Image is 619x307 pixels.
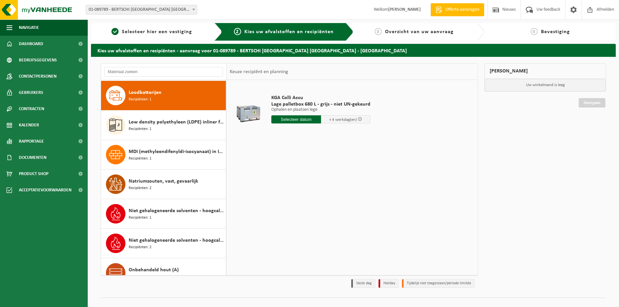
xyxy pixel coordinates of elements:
[379,279,399,288] li: Holiday
[129,118,224,126] span: Low density polyethyleen (LDPE) inliner folie, naturel, los
[375,28,382,35] span: 3
[541,29,570,34] span: Bevestiging
[19,84,43,101] span: Gebruikers
[19,52,57,68] span: Bedrijfsgegevens
[129,177,198,185] span: Natriumzouten, vast, gevaarlijk
[19,166,48,182] span: Product Shop
[19,117,39,133] span: Kalender
[86,5,197,15] span: 01-089789 - BERTSCHI BELGIUM NV - ANTWERPEN
[19,149,46,166] span: Documenten
[104,67,223,77] input: Materiaal zoeken
[19,133,44,149] span: Rapportage
[388,7,421,12] strong: [PERSON_NAME]
[402,279,475,288] li: Tijdelijk niet toegestaan/période limitée
[19,19,39,36] span: Navigatie
[111,28,119,35] span: 1
[101,81,226,110] button: Loodbatterijen Recipiënten: 1
[129,156,151,162] span: Recipiënten: 1
[351,279,375,288] li: Vaste dag
[129,207,224,215] span: Niet gehalogeneerde solventen - hoogcalorisch in 200lt-vat
[101,229,226,258] button: Niet gehalogeneerde solventen - hoogcalorisch in kleinverpakking Recipiënten: 2
[101,199,226,229] button: Niet gehalogeneerde solventen - hoogcalorisch in 200lt-vat Recipiënten: 1
[271,101,370,108] span: Lage palletbox 680 L - grijs - niet UN-gekeurd
[101,110,226,140] button: Low density polyethyleen (LDPE) inliner folie, naturel, los Recipiënten: 1
[101,170,226,199] button: Natriumzouten, vast, gevaarlijk Recipiënten: 2
[86,5,197,14] span: 01-089789 - BERTSCHI BELGIUM NV - ANTWERPEN
[129,215,151,221] span: Recipiënten: 1
[129,266,179,274] span: Onbehandeld hout (A)
[485,79,606,91] p: Uw winkelmand is leeg
[226,64,291,80] div: Keuze recipiënt en planning
[91,44,616,57] h2: Kies uw afvalstoffen en recipiënten - aanvraag voor 01-089789 - BERTSCHI [GEOGRAPHIC_DATA] [GEOGR...
[329,118,357,122] span: + 4 werkdag(en)
[271,108,370,112] p: Ophalen en plaatsen lege
[129,126,151,132] span: Recipiënten: 1
[431,3,484,16] a: Offerte aanvragen
[385,29,454,34] span: Overzicht van uw aanvraag
[129,274,151,280] span: Recipiënten: 3
[444,6,481,13] span: Offerte aanvragen
[129,96,151,103] span: Recipiënten: 1
[129,89,161,96] span: Loodbatterijen
[101,258,226,288] button: Onbehandeld hout (A) Recipiënten: 3
[531,28,538,35] span: 4
[271,95,370,101] span: KGA Colli Accu
[94,28,209,36] a: 1Selecteer hier een vestiging
[19,68,57,84] span: Contactpersonen
[19,182,71,198] span: Acceptatievoorwaarden
[101,140,226,170] button: MDI (methyleendifenyldi-isocyanaat) in IBC Recipiënten: 1
[19,36,43,52] span: Dashboard
[271,115,321,123] input: Selecteer datum
[244,29,334,34] span: Kies uw afvalstoffen en recipiënten
[129,237,224,244] span: Niet gehalogeneerde solventen - hoogcalorisch in kleinverpakking
[129,244,151,250] span: Recipiënten: 2
[234,28,241,35] span: 2
[19,101,44,117] span: Contracten
[129,185,151,191] span: Recipiënten: 2
[122,29,192,34] span: Selecteer hier een vestiging
[579,98,605,108] a: Doorgaan
[129,148,224,156] span: MDI (methyleendifenyldi-isocyanaat) in IBC
[484,63,606,79] div: [PERSON_NAME]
